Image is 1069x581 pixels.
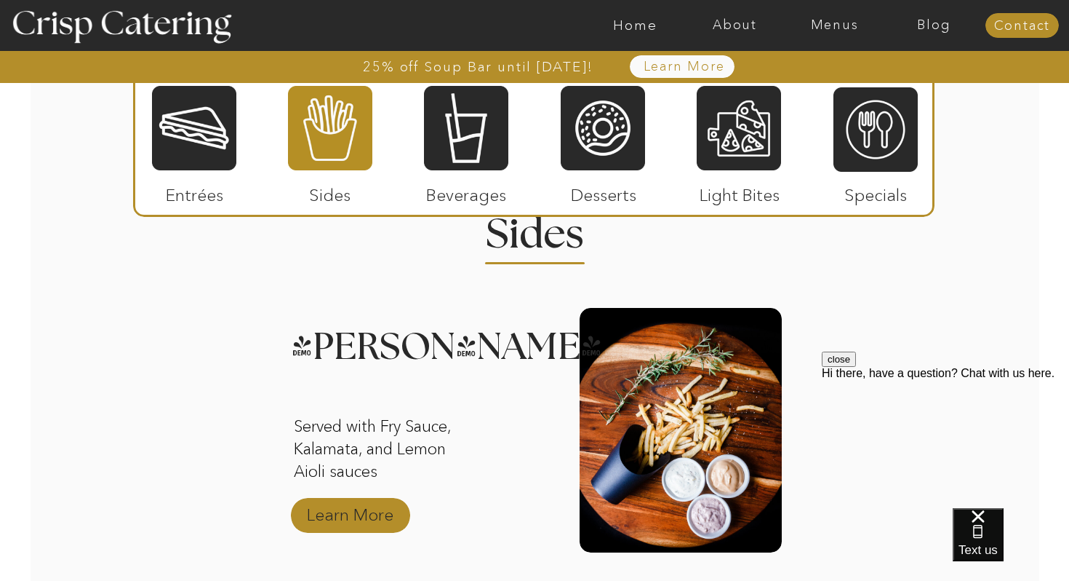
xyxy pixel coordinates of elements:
p: Entrées [146,170,243,213]
h3: [PERSON_NAME] [291,328,558,347]
a: Home [585,18,685,33]
p: Served with Fry Sauce, Kalamata, and Lemon Aioli sauces [294,416,481,486]
a: About [685,18,785,33]
h2: Sides [463,214,606,242]
p: Desserts [555,170,652,213]
a: Learn More [302,490,399,532]
a: 25% off Soup Bar until [DATE]! [311,60,646,74]
iframe: podium webchat widget prompt [822,352,1069,526]
a: Learn More [609,60,758,74]
p: Sides [281,170,378,213]
p: Beverages [417,170,514,213]
p: Specials [827,170,924,213]
iframe: podium webchat widget bubble [953,508,1069,581]
a: Menus [785,18,884,33]
a: Contact [985,19,1059,33]
a: Blog [884,18,984,33]
p: Light Bites [691,170,788,213]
